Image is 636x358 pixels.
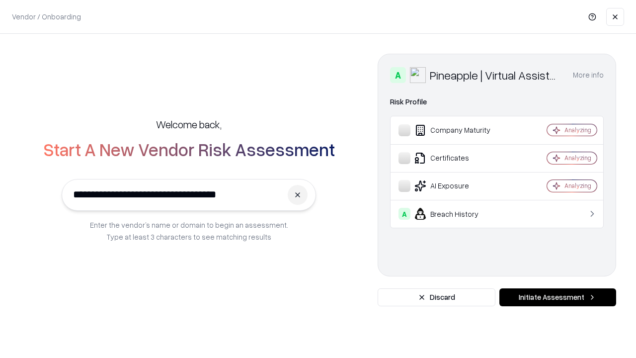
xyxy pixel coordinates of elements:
div: Analyzing [564,181,591,190]
h2: Start A New Vendor Risk Assessment [43,139,335,159]
div: Risk Profile [390,96,604,108]
div: Certificates [398,152,517,164]
div: Analyzing [564,126,591,134]
img: Pineapple | Virtual Assistant Agency [410,67,426,83]
p: Vendor / Onboarding [12,11,81,22]
div: Pineapple | Virtual Assistant Agency [430,67,561,83]
div: Breach History [398,208,517,220]
div: A [398,208,410,220]
div: A [390,67,406,83]
button: Discard [378,288,495,306]
div: AI Exposure [398,180,517,192]
div: Analyzing [564,154,591,162]
button: Initiate Assessment [499,288,616,306]
h5: Welcome back, [156,117,222,131]
button: More info [573,66,604,84]
p: Enter the vendor’s name or domain to begin an assessment. Type at least 3 characters to see match... [90,219,288,243]
div: Company Maturity [398,124,517,136]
